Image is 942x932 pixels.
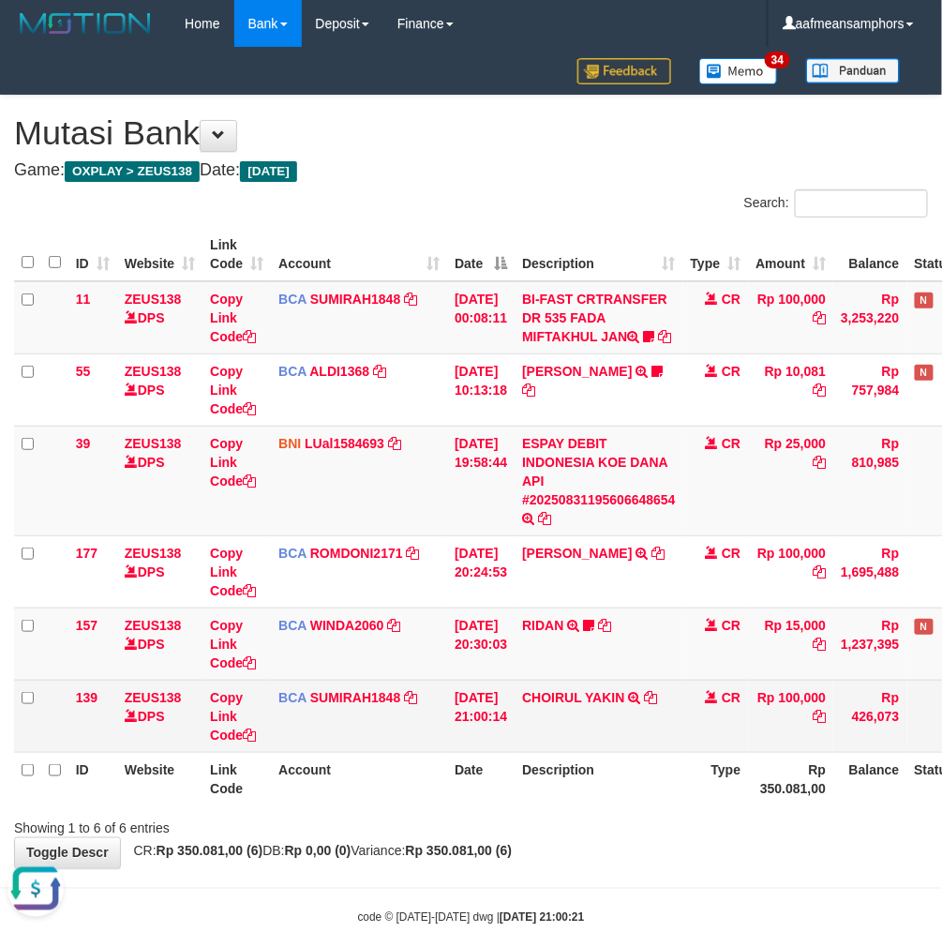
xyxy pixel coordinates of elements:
[278,618,307,633] span: BCA
[813,564,826,579] a: Copy Rp 100,000 to clipboard
[722,690,740,705] span: CR
[404,292,417,307] a: Copy SUMIRAH1848 to clipboard
[744,189,928,218] label: Search:
[117,426,202,535] td: DPS
[644,690,657,705] a: Copy CHOIRUL YAKIN to clipboard
[685,47,792,95] a: 34
[210,436,256,489] a: Copy Link Code
[833,608,906,680] td: Rp 1,237,395
[833,535,906,608] td: Rp 1,695,488
[285,844,351,859] strong: Rp 0,00 (0)
[748,228,833,281] th: Amount: activate to sort column ascending
[240,161,297,182] span: [DATE]
[68,228,117,281] th: ID: activate to sort column ascending
[157,844,263,859] strong: Rp 350.081,00 (6)
[748,752,833,805] th: Rp 350.081,00
[748,535,833,608] td: Rp 100,000
[117,281,202,354] td: DPS
[522,383,535,398] a: Copy FERLANDA EFRILIDIT to clipboard
[125,292,182,307] a: ZEUS138
[813,310,826,325] a: Copy Rp 100,000 to clipboard
[722,436,740,451] span: CR
[14,837,121,869] a: Toggle Descr
[447,281,515,354] td: [DATE] 00:08:11
[748,426,833,535] td: Rp 25,000
[748,281,833,354] td: Rp 100,000
[515,228,683,281] th: Description: activate to sort column ascending
[310,292,400,307] a: SUMIRAH1848
[748,353,833,426] td: Rp 10,081
[310,618,384,633] a: WINDA2060
[406,844,513,859] strong: Rp 350.081,00 (6)
[68,752,117,805] th: ID
[125,844,513,859] span: CR: DB: Variance:
[833,426,906,535] td: Rp 810,985
[447,426,515,535] td: [DATE] 19:58:44
[210,618,256,670] a: Copy Link Code
[813,637,826,652] a: Copy Rp 15,000 to clipboard
[76,690,97,705] span: 139
[14,114,928,152] h1: Mutasi Bank
[522,690,624,705] a: CHOIRUL YAKIN
[722,364,740,379] span: CR
[813,709,826,724] a: Copy Rp 100,000 to clipboard
[309,364,369,379] a: ALDI1368
[522,364,632,379] a: [PERSON_NAME]
[500,911,584,924] strong: [DATE] 21:00:21
[522,436,676,507] a: ESPAY DEBIT INDONESIA KOE DANA API #20250831195606648654
[117,752,202,805] th: Website
[210,546,256,598] a: Copy Link Code
[210,364,256,416] a: Copy Link Code
[577,58,671,84] img: Feedback.jpg
[210,690,256,743] a: Copy Link Code
[447,228,515,281] th: Date: activate to sort column descending
[515,281,683,354] td: BI-FAST CRTRANSFER DR 535 FADA MIFTAKHUL JAN
[915,293,934,308] span: Has Note
[833,680,906,752] td: Rp 426,073
[722,546,740,561] span: CR
[833,228,906,281] th: Balance
[722,292,740,307] span: CR
[652,546,665,561] a: Copy ABDUL GAFUR to clipboard
[722,618,740,633] span: CR
[117,535,202,608] td: DPS
[407,546,420,561] a: Copy ROMDONI2171 to clipboard
[404,690,417,705] a: Copy SUMIRAH1848 to clipboard
[125,618,182,633] a: ZEUS138
[447,752,515,805] th: Date
[271,752,447,805] th: Account
[447,608,515,680] td: [DATE] 20:30:03
[522,618,563,633] a: RIDAN
[76,364,91,379] span: 55
[748,680,833,752] td: Rp 100,000
[117,353,202,426] td: DPS
[278,546,307,561] span: BCA
[14,161,928,180] h4: Game: Date:
[117,228,202,281] th: Website: activate to sort column ascending
[813,383,826,398] a: Copy Rp 10,081 to clipboard
[447,535,515,608] td: [DATE] 20:24:53
[447,353,515,426] td: [DATE] 10:13:18
[813,455,826,470] a: Copy Rp 25,000 to clipboard
[515,752,683,805] th: Description
[202,228,271,281] th: Link Code: activate to sort column ascending
[683,228,749,281] th: Type: activate to sort column ascending
[76,292,91,307] span: 11
[125,436,182,451] a: ZEUS138
[278,364,307,379] span: BCA
[278,292,307,307] span: BCA
[373,364,386,379] a: Copy ALDI1368 to clipboard
[125,690,182,705] a: ZEUS138
[683,752,749,805] th: Type
[658,329,671,344] a: Copy BI-FAST CRTRANSFER DR 535 FADA MIFTAKHUL JAN to clipboard
[210,292,256,344] a: Copy Link Code
[915,619,934,635] span: Has Note
[833,281,906,354] td: Rp 3,253,220
[117,608,202,680] td: DPS
[387,618,400,633] a: Copy WINDA2060 to clipboard
[125,546,182,561] a: ZEUS138
[447,680,515,752] td: [DATE] 21:00:14
[14,9,157,38] img: MOTION_logo.png
[765,52,790,68] span: 34
[278,436,301,451] span: BNI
